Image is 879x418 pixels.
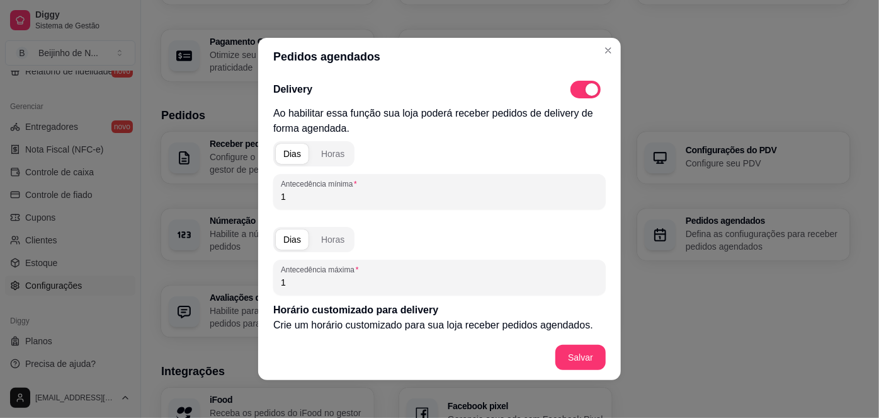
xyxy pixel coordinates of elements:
[273,318,606,333] p: Crie um horário customizado para sua loja receber pedidos agendados.
[283,233,301,246] div: Dias
[273,82,312,97] p: Delivery
[598,40,618,61] button: Close
[258,38,621,76] header: Pedidos agendados
[321,148,344,160] div: Horas
[273,303,606,318] p: Horário customizado para delivery
[273,106,606,136] p: Ao habilitar essa função sua loja poderá receber pedidos de delivery de forma agendada.
[555,345,606,370] button: Salvar
[283,148,301,160] div: Dias
[281,190,598,203] input: Antecedência mínima
[281,276,598,289] input: Antecedência máxima
[321,233,344,246] div: Horas
[281,178,361,189] label: Antecedência mínima
[281,264,363,275] label: Antecedência máxima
